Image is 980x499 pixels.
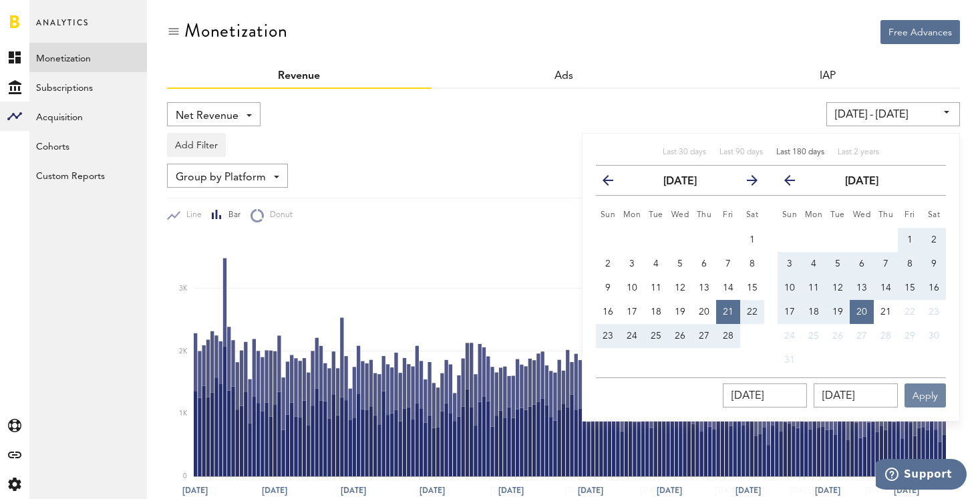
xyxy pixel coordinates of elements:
[657,484,682,496] text: [DATE]
[29,102,147,131] a: Acquisition
[922,228,946,252] button: 2
[922,300,946,324] button: 23
[716,300,740,324] button: 21
[266,484,291,496] text: [DATE]
[605,283,611,293] span: 9
[627,307,637,317] span: 17
[620,252,644,276] button: 3
[644,252,668,276] button: 4
[620,324,644,348] button: 24
[850,300,874,324] button: 20
[784,307,795,317] span: 17
[805,211,823,219] small: Monday
[802,276,826,300] button: 11
[675,307,685,317] span: 19
[830,211,845,219] small: Tuesday
[605,259,611,269] span: 2
[787,259,792,269] span: 3
[627,331,637,341] span: 24
[746,211,759,219] small: Saturday
[876,459,967,492] iframe: Opens a widget where you can find more information
[782,211,798,219] small: Sunday
[644,276,668,300] button: 11
[898,276,922,300] button: 15
[699,283,709,293] span: 13
[790,484,815,496] text: [DATE]
[931,259,937,269] span: 9
[183,473,187,480] text: 0
[565,484,591,496] text: [DATE]
[554,71,573,81] a: Ads
[747,283,758,293] span: 15
[853,211,871,219] small: Wednesday
[627,283,637,293] span: 10
[490,484,516,496] text: [DATE]
[880,307,891,317] span: 21
[845,176,878,187] strong: [DATE]
[856,283,867,293] span: 13
[651,307,661,317] span: 18
[651,283,661,293] span: 11
[620,276,644,300] button: 10
[905,283,915,293] span: 15
[167,133,226,157] button: Add Filter
[931,235,937,244] span: 2
[649,211,663,219] small: Tuesday
[341,484,366,496] text: [DATE]
[778,300,802,324] button: 17
[874,300,898,324] button: 21
[623,211,641,219] small: Monday
[29,131,147,160] a: Cohorts
[723,283,733,293] span: 14
[663,176,697,187] strong: [DATE]
[894,484,919,496] text: [DATE]
[907,235,913,244] span: 1
[826,252,850,276] button: 5
[898,324,922,348] button: 29
[905,331,915,341] span: 29
[802,300,826,324] button: 18
[29,160,147,190] a: Custom Reports
[601,211,616,219] small: Sunday
[905,307,915,317] span: 22
[838,148,879,156] span: Last 2 years
[784,355,795,365] span: 31
[815,484,840,496] text: [DATE]
[808,283,819,293] span: 11
[898,252,922,276] button: 8
[898,228,922,252] button: 1
[778,348,802,372] button: 31
[778,276,802,300] button: 10
[715,484,740,496] text: [DATE]
[880,20,960,44] button: Free Advances
[668,300,692,324] button: 19
[596,276,620,300] button: 9
[692,300,716,324] button: 20
[675,283,685,293] span: 12
[640,484,665,496] text: [DATE]
[675,331,685,341] span: 26
[629,259,635,269] span: 3
[880,283,891,293] span: 14
[750,259,755,269] span: 8
[716,252,740,276] button: 7
[784,283,795,293] span: 10
[692,324,716,348] button: 27
[740,276,764,300] button: 15
[928,211,941,219] small: Saturday
[179,285,188,292] text: 3K
[784,331,795,341] span: 24
[653,259,659,269] span: 4
[699,307,709,317] span: 20
[856,307,867,317] span: 20
[176,166,266,189] span: Group by Platform
[603,331,613,341] span: 23
[832,331,843,341] span: 26
[596,252,620,276] button: 2
[922,276,946,300] button: 16
[859,259,864,269] span: 6
[176,105,238,128] span: Net Revenue
[29,72,147,102] a: Subscriptions
[620,300,644,324] button: 17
